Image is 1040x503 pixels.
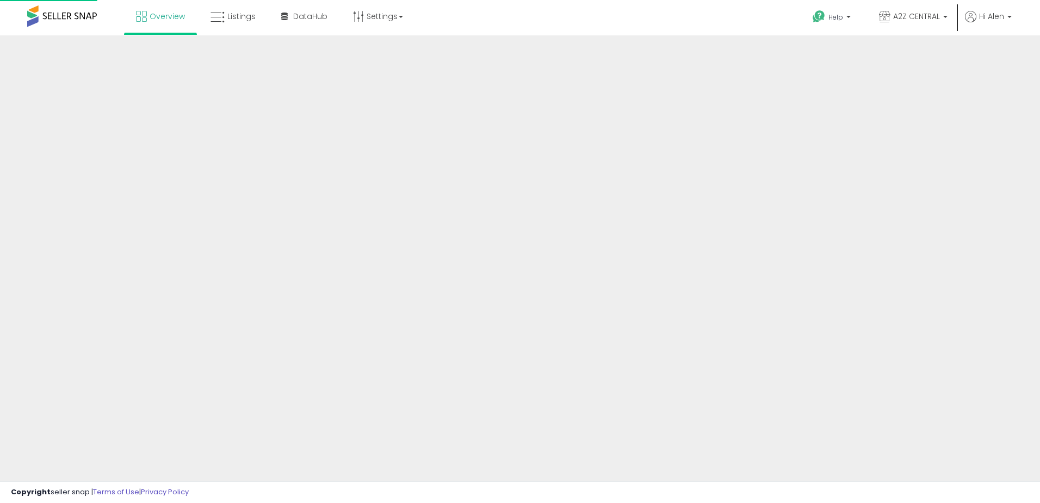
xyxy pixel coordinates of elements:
[804,2,862,35] a: Help
[11,487,51,497] strong: Copyright
[150,11,185,22] span: Overview
[812,10,826,23] i: Get Help
[979,11,1004,22] span: Hi Alen
[227,11,256,22] span: Listings
[93,487,139,497] a: Terms of Use
[965,11,1012,35] a: Hi Alen
[828,13,843,22] span: Help
[293,11,327,22] span: DataHub
[141,487,189,497] a: Privacy Policy
[893,11,940,22] span: A2Z CENTRAL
